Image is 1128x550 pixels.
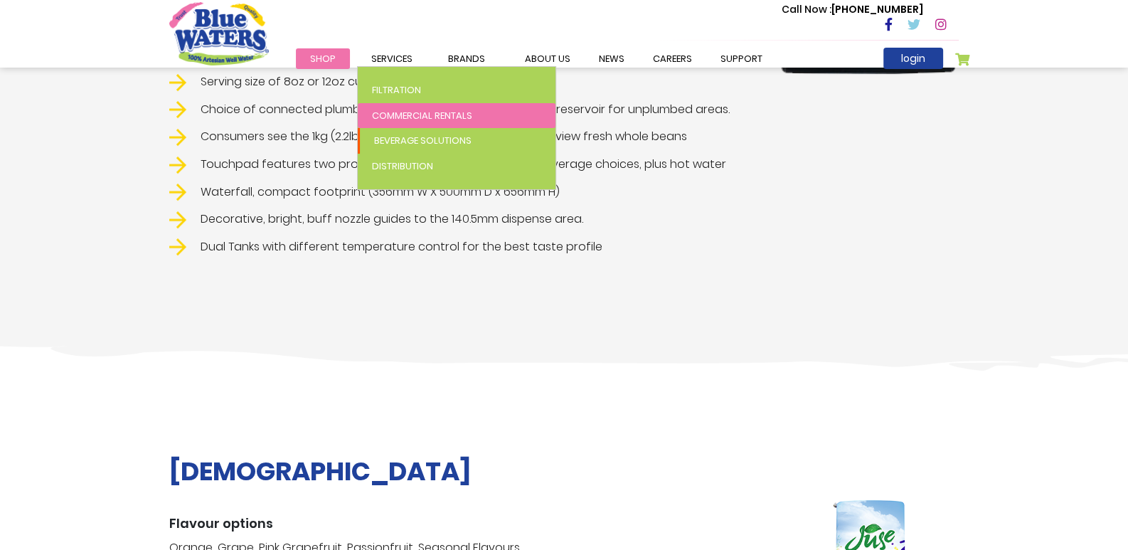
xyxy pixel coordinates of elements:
[169,101,756,119] li: Choice of connected plumbed water source or 5 Gallon Bottle reservoir for unplumbed areas.
[371,52,413,65] span: Services
[511,48,585,69] a: about us
[782,2,831,16] span: Call Now :
[585,48,639,69] a: News
[372,83,421,97] span: Filtration
[372,109,472,122] span: Commercial Rentals
[883,48,943,69] a: login
[169,211,756,228] li: Decorative, bright, buff nozzle guides to the 140.5mm dispense area.
[448,52,485,65] span: Brands
[169,238,756,256] li: Dual Tanks with different temperature control for the best taste profile
[310,52,336,65] span: Shop
[374,134,472,147] span: Beverage Solutions
[169,2,269,65] a: store logo
[372,159,433,173] span: Distribution
[169,156,756,174] li: Touchpad features two programmable portion sizes and 9 beverage choices, plus hot water
[169,184,756,201] li: Waterfall, compact footprint (356mm W X 500mm D x 656mm H)
[782,2,923,17] p: [PHONE_NUMBER]
[169,516,756,532] h3: Flavour options
[706,48,777,69] a: support
[169,73,756,91] li: Serving size of 8oz or 12oz cups
[169,128,756,146] li: Consumers see the 1kg (2.2lb) bean [PERSON_NAME] so they can view fresh whole beans
[639,48,706,69] a: careers
[169,456,756,487] h1: [DEMOGRAPHIC_DATA]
